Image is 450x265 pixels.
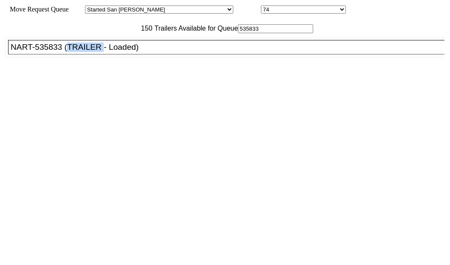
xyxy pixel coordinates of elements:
span: Trailers Available for Queue [153,25,238,32]
span: Area [70,6,83,13]
span: 150 [137,25,153,32]
div: NART-535833 (TRAILER - Loaded) [11,43,450,52]
input: Filter Available Trailers [238,24,313,33]
span: Location [235,6,259,13]
span: Move Request Queue [6,6,69,13]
